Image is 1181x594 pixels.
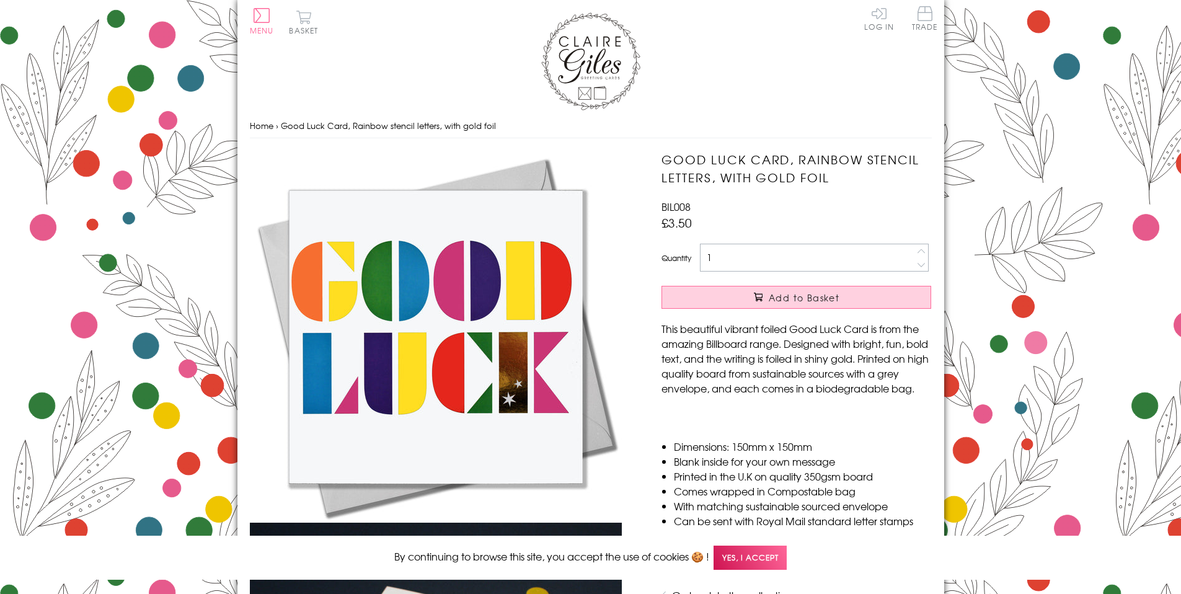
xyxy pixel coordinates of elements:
button: Basket [287,10,321,34]
a: Trade [912,6,938,33]
nav: breadcrumbs [250,113,932,139]
span: Good Luck Card, Rainbow stencil letters, with gold foil [281,120,496,131]
li: Blank inside for your own message [674,454,931,469]
h1: Good Luck Card, Rainbow stencil letters, with gold foil [661,151,931,187]
span: Add to Basket [769,291,839,304]
li: Comes wrapped in Compostable bag [674,484,931,499]
img: Good Luck Card, Rainbow stencil letters, with gold foil [250,151,622,523]
span: Trade [912,6,938,30]
li: Printed in the U.K on quality 350gsm board [674,469,931,484]
span: BIL008 [661,199,691,214]
img: Claire Giles Greetings Cards [541,12,640,110]
span: £3.50 [661,214,692,231]
li: With matching sustainable sourced envelope [674,499,931,513]
span: Yes, I accept [714,546,787,570]
li: Dimensions: 150mm x 150mm [674,439,931,454]
span: Menu [250,25,274,36]
button: Menu [250,8,274,34]
li: Can be sent with Royal Mail standard letter stamps [674,513,931,528]
label: Quantity [661,252,691,264]
p: This beautiful vibrant foiled Good Luck Card is from the amazing Billboard range. Designed with b... [661,321,931,396]
button: Add to Basket [661,286,931,309]
a: Log In [864,6,894,30]
a: Home [250,120,273,131]
span: › [276,120,278,131]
